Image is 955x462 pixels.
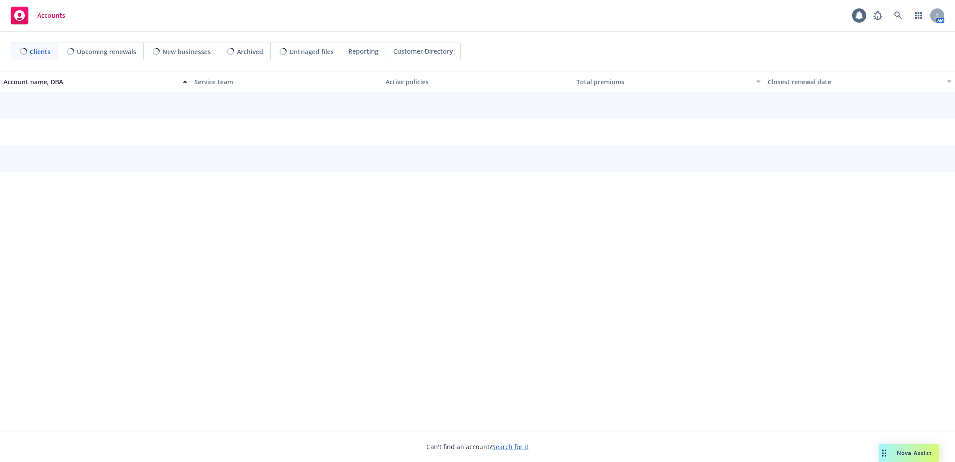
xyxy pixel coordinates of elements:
span: Clients [30,47,51,56]
span: Untriaged files [289,47,334,56]
div: Service team [194,77,378,86]
a: Accounts [7,3,69,28]
span: Can't find an account? [426,442,529,451]
a: Search [889,7,907,24]
span: Archived [237,47,263,56]
span: Customer Directory [393,47,453,56]
a: Report a Bug [869,7,887,24]
span: Reporting [348,47,379,56]
span: Accounts [37,12,65,19]
div: Active policies [386,77,569,86]
span: Nova Assist [897,449,932,457]
a: Search for it [492,442,529,451]
div: Closest renewal date [768,77,942,86]
button: Service team [191,71,382,92]
div: Total premiums [576,77,750,86]
span: New businesses [162,47,211,56]
button: Total premiums [573,71,764,92]
div: Account name, DBA [4,77,178,86]
button: Nova Assist [879,444,939,462]
div: Drag to move [879,444,890,462]
a: Switch app [910,7,927,24]
span: Upcoming renewals [77,47,136,56]
button: Active policies [382,71,573,92]
button: Closest renewal date [764,71,955,92]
